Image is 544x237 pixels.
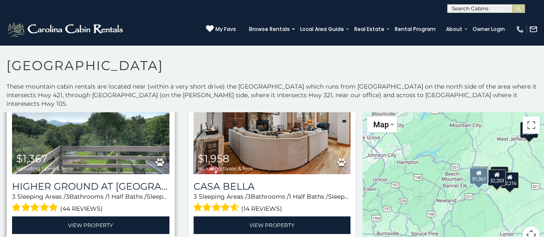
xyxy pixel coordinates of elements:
[522,117,540,134] button: Toggle fullscreen view
[16,152,47,165] span: $1,367
[12,69,169,174] img: Higher Ground at Yonahlossee
[12,181,169,192] a: Higher Ground at [GEOGRAPHIC_DATA]
[516,25,524,34] img: phone-regular-white.png
[390,23,440,35] a: Rental Program
[247,193,251,200] span: 3
[367,117,397,132] button: Change map style
[529,25,538,34] img: mail-regular-white.png
[167,193,171,200] span: 9
[206,25,236,34] a: My Favs
[468,23,509,35] a: Owner Login
[296,23,348,35] a: Local Area Guide
[194,181,351,192] a: Casa Bella
[215,25,236,33] span: My Favs
[12,181,169,192] h3: Higher Ground at Yonahlossee
[198,166,253,171] span: including taxes & fees
[194,216,351,234] a: View Property
[469,167,488,184] div: $1,367
[194,69,351,174] img: Casa Bella
[470,166,489,182] div: $1,958
[194,193,197,200] span: 3
[12,216,169,234] a: View Property
[108,193,147,200] span: 1 Half Baths /
[12,192,169,214] div: Sleeping Areas / Bathrooms / Sleeps:
[349,193,353,200] span: 8
[490,166,508,182] div: $2,196
[198,152,229,165] span: $1,958
[501,172,519,188] div: $2,216
[373,120,388,129] span: Map
[16,166,71,171] span: including taxes & fees
[12,69,169,174] a: Higher Ground at Yonahlossee $1,367 including taxes & fees
[245,23,294,35] a: Browse Rentals
[66,193,69,200] span: 3
[194,192,351,214] div: Sleeping Areas / Bathrooms / Sleeps:
[60,203,103,214] span: (44 reviews)
[350,23,389,35] a: Real Estate
[241,203,282,214] span: (14 reviews)
[442,23,467,35] a: About
[289,193,328,200] span: 1 Half Baths /
[12,193,15,200] span: 3
[194,69,351,174] a: Casa Bella $1,958 including taxes & fees
[488,169,506,185] div: $2,203
[520,121,538,138] div: $1,697
[6,21,126,38] img: White-1-2.png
